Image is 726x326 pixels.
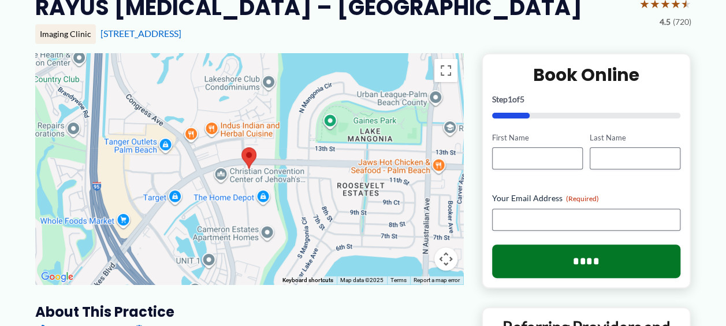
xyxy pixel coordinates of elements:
[492,64,681,86] h2: Book Online
[492,95,681,103] p: Step of
[434,247,457,271] button: Map camera controls
[38,269,76,284] img: Google
[35,24,96,44] div: Imaging Clinic
[282,276,333,284] button: Keyboard shortcuts
[492,132,583,143] label: First Name
[434,59,457,82] button: Toggle fullscreen view
[566,194,599,203] span: (Required)
[38,269,76,284] a: Open this area in Google Maps (opens a new window)
[508,94,512,104] span: 1
[100,28,181,39] a: [STREET_ADDRESS]
[414,277,460,283] a: Report a map error
[340,277,384,283] span: Map data ©2025
[660,14,671,29] span: 4.5
[590,132,680,143] label: Last Name
[390,277,407,283] a: Terms (opens in new tab)
[520,94,524,104] span: 5
[492,192,681,204] label: Your Email Address
[35,303,463,321] h3: About this practice
[673,14,691,29] span: (720)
